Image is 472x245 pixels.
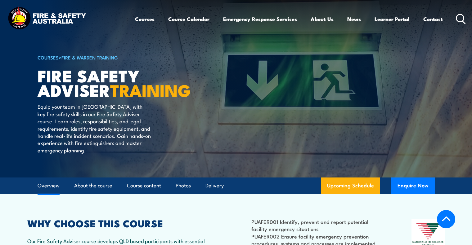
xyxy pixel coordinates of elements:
a: Fire & Warden Training [61,54,118,61]
button: Enquire Now [391,177,435,194]
a: Contact [423,11,443,27]
strong: TRAINING [110,77,191,103]
a: Emergency Response Services [223,11,297,27]
a: Photos [176,177,191,194]
a: Course content [127,177,161,194]
a: Learner Portal [375,11,410,27]
a: Upcoming Schedule [321,177,380,194]
h6: > [38,54,191,61]
a: Course Calendar [168,11,209,27]
h2: WHY CHOOSE THIS COURSE [27,219,209,227]
h1: FIRE SAFETY ADVISER [38,68,191,97]
a: Overview [38,177,60,194]
a: Courses [135,11,155,27]
p: Equip your team in [GEOGRAPHIC_DATA] with key fire safety skills in our Fire Safety Adviser cours... [38,103,151,154]
a: COURSES [38,54,59,61]
a: News [347,11,361,27]
a: About Us [311,11,334,27]
li: PUAFER001 Identify, prevent and report potential facility emergency situations [251,218,381,233]
a: Delivery [205,177,224,194]
a: About the course [74,177,112,194]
